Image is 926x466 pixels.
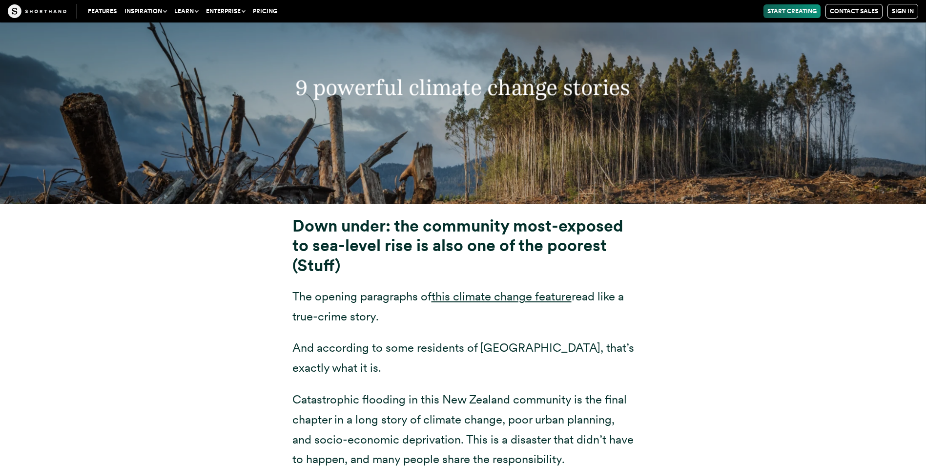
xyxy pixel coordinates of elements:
a: Contact Sales [825,4,883,19]
a: Start Creating [763,4,821,18]
h3: 9 powerful climate change stories [221,75,705,101]
a: Pricing [249,4,281,18]
button: Inspiration [121,4,170,18]
a: Features [84,4,121,18]
img: The Craft [8,4,66,18]
p: The opening paragraphs of read like a true-crime story. [292,287,634,327]
strong: Down under: the community most-exposed to sea-level rise is also one of the poorest (Stuff) [292,216,623,275]
button: Learn [170,4,202,18]
a: Sign in [887,4,918,19]
button: Enterprise [202,4,249,18]
a: this climate change feature [432,289,572,303]
p: And according to some residents of [GEOGRAPHIC_DATA], that’s exactly what it is. [292,338,634,378]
